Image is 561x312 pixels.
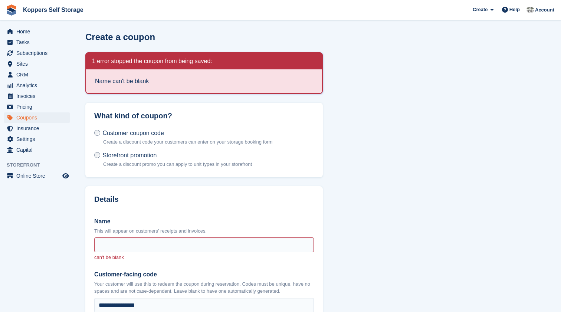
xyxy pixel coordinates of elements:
[509,6,520,13] span: Help
[16,26,61,37] span: Home
[4,69,70,80] a: menu
[85,32,155,42] h1: Create a coupon
[94,112,314,120] h2: What kind of coupon?
[20,4,86,16] a: Koppers Self Storage
[16,145,61,155] span: Capital
[102,130,164,136] span: Customer coupon code
[16,59,61,69] span: Sites
[16,134,61,144] span: Settings
[473,6,488,13] span: Create
[16,69,61,80] span: CRM
[7,161,74,169] span: Storefront
[16,171,61,181] span: Online Store
[4,80,70,91] a: menu
[16,112,61,123] span: Coupons
[103,161,252,168] p: Create a discount promo you can apply to unit types in your storefront
[95,77,313,86] li: Name can't be blank
[4,48,70,58] a: menu
[94,227,314,235] p: This will appear on customers' receipts and invoices.
[4,91,70,101] a: menu
[94,195,314,204] h2: Details
[103,138,273,146] p: Create a discount code your customers can enter on your storage booking form
[16,102,61,112] span: Pricing
[4,102,70,112] a: menu
[94,280,314,295] p: Your customer will use this to redeem the coupon during reservation. Codes must be unique, have n...
[61,171,70,180] a: Preview store
[4,134,70,144] a: menu
[94,270,314,279] label: Customer-facing code
[535,6,554,14] span: Account
[94,130,100,136] input: Customer coupon code Create a discount code your customers can enter on your storage booking form
[16,91,61,101] span: Invoices
[94,217,314,226] label: Name
[102,152,157,158] span: Storefront promotion
[94,254,314,261] p: can't be blank
[4,171,70,181] a: menu
[92,58,212,65] h2: 1 error stopped the coupon from being saved:
[16,48,61,58] span: Subscriptions
[4,37,70,47] a: menu
[6,4,17,16] img: stora-icon-8386f47178a22dfd0bd8f6a31ec36ba5ce8667c1dd55bd0f319d3a0aa187defe.svg
[4,59,70,69] a: menu
[16,80,61,91] span: Analytics
[526,6,534,13] img: Frazer McFadden
[4,123,70,134] a: menu
[16,123,61,134] span: Insurance
[4,112,70,123] a: menu
[94,152,100,158] input: Storefront promotion Create a discount promo you can apply to unit types in your storefront
[16,37,61,47] span: Tasks
[4,26,70,37] a: menu
[4,145,70,155] a: menu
